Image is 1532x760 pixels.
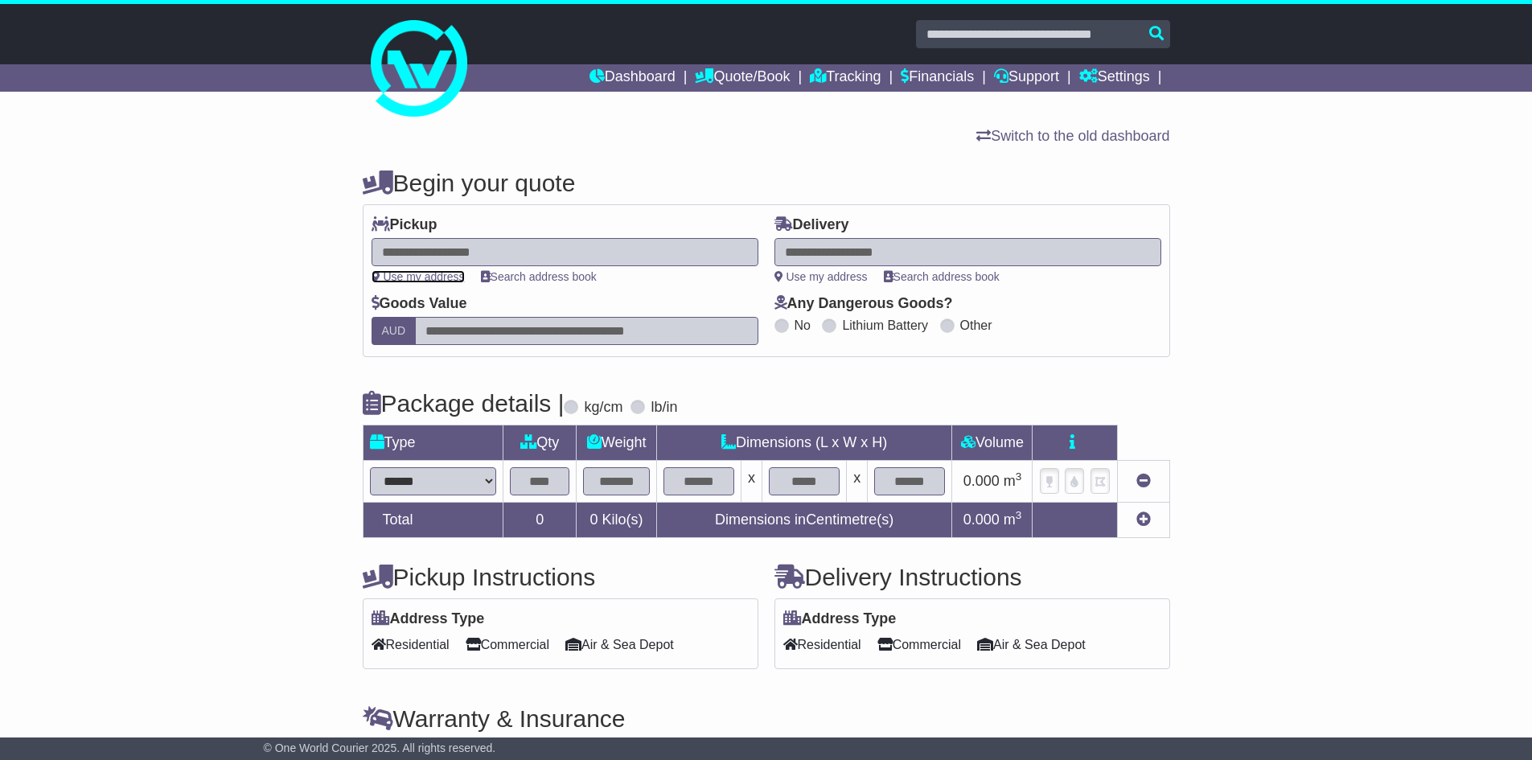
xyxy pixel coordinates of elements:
[774,564,1170,590] h4: Delivery Instructions
[774,216,849,234] label: Delivery
[695,64,790,92] a: Quote/Book
[963,511,1000,528] span: 0.000
[503,425,577,461] td: Qty
[783,632,861,657] span: Residential
[651,399,677,417] label: lb/in
[1136,473,1151,489] a: Remove this item
[976,128,1169,144] a: Switch to the old dashboard
[1016,509,1022,521] sup: 3
[901,64,974,92] a: Financials
[877,632,961,657] span: Commercial
[584,399,622,417] label: kg/cm
[1079,64,1150,92] a: Settings
[363,705,1170,732] h4: Warranty & Insurance
[372,295,467,313] label: Goods Value
[577,503,656,538] td: Kilo(s)
[783,610,897,628] label: Address Type
[963,473,1000,489] span: 0.000
[1016,470,1022,483] sup: 3
[589,64,676,92] a: Dashboard
[977,632,1086,657] span: Air & Sea Depot
[1136,511,1151,528] a: Add new item
[503,503,577,538] td: 0
[960,318,992,333] label: Other
[577,425,656,461] td: Weight
[994,64,1059,92] a: Support
[363,564,758,590] h4: Pickup Instructions
[842,318,928,333] label: Lithium Battery
[656,503,952,538] td: Dimensions in Centimetre(s)
[884,270,1000,283] a: Search address book
[372,317,417,345] label: AUD
[1004,511,1022,528] span: m
[1004,473,1022,489] span: m
[466,632,549,657] span: Commercial
[774,270,868,283] a: Use my address
[795,318,811,333] label: No
[565,632,674,657] span: Air & Sea Depot
[590,511,598,528] span: 0
[810,64,881,92] a: Tracking
[372,216,437,234] label: Pickup
[847,461,868,503] td: x
[363,425,503,461] td: Type
[363,503,503,538] td: Total
[372,632,450,657] span: Residential
[481,270,597,283] a: Search address book
[363,390,565,417] h4: Package details |
[952,425,1033,461] td: Volume
[372,270,465,283] a: Use my address
[741,461,762,503] td: x
[363,170,1170,196] h4: Begin your quote
[656,425,952,461] td: Dimensions (L x W x H)
[774,295,953,313] label: Any Dangerous Goods?
[264,742,496,754] span: © One World Courier 2025. All rights reserved.
[372,610,485,628] label: Address Type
